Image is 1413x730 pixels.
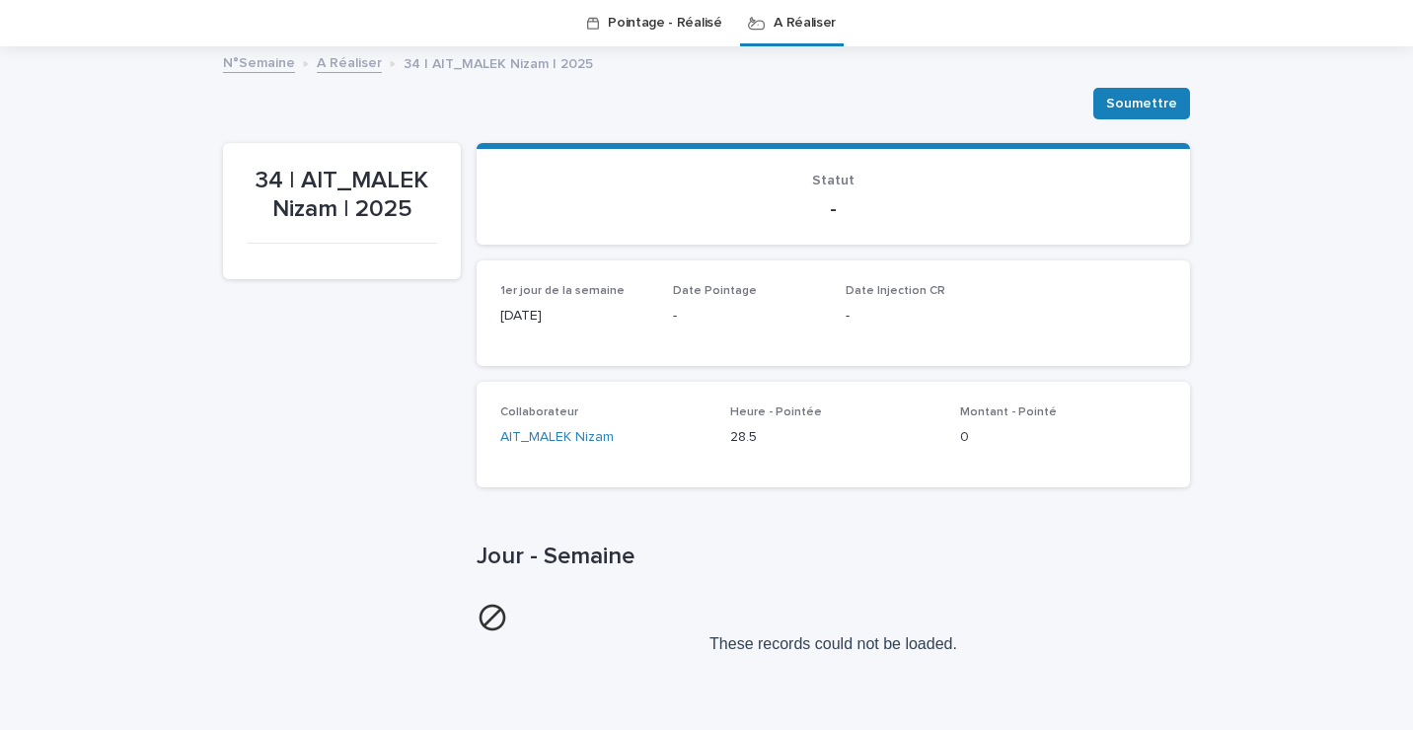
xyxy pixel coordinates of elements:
[477,543,1190,571] h1: Jour - Semaine
[673,306,822,327] p: -
[404,51,593,73] p: 34 | AIT_MALEK Nizam | 2025
[846,306,995,327] p: -
[500,197,1166,221] p: -
[730,406,822,418] span: Heure - Pointée
[730,427,936,448] p: 28.5
[500,406,578,418] span: Collaborateur
[247,167,437,224] p: 34 | AIT_MALEK Nizam | 2025
[960,427,1166,448] p: 0
[477,595,1190,661] p: These records could not be loaded.
[673,285,757,297] span: Date Pointage
[812,174,855,187] span: Statut
[317,50,382,73] a: A Réaliser
[960,406,1057,418] span: Montant - Pointé
[477,602,508,633] img: cancel-2
[500,306,649,327] p: [DATE]
[1106,94,1177,113] span: Soumettre
[1093,88,1190,119] button: Soumettre
[500,427,614,448] a: AIT_MALEK Nizam
[500,285,625,297] span: 1er jour de la semaine
[223,50,295,73] a: N°Semaine
[846,285,945,297] span: Date Injection CR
